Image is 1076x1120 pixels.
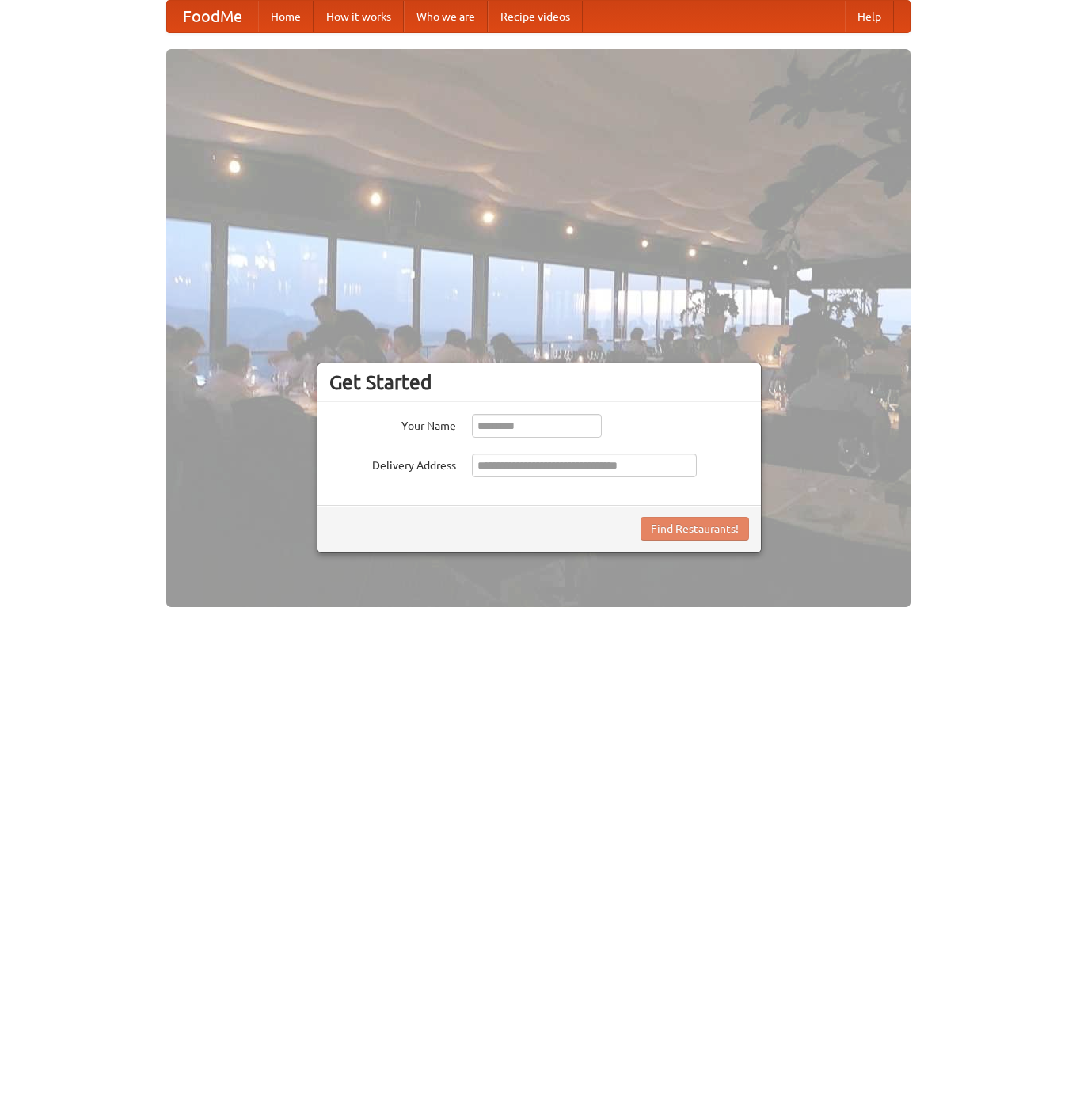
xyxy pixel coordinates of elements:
[329,414,456,434] label: Your Name
[329,454,456,473] label: Delivery Address
[488,1,583,32] a: Recipe videos
[167,1,258,32] a: FoodMe
[314,1,404,32] a: How it works
[404,1,488,32] a: Who we are
[329,370,749,394] h3: Get Started
[258,1,314,32] a: Home
[845,1,894,32] a: Help
[641,517,749,541] button: Find Restaurants!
